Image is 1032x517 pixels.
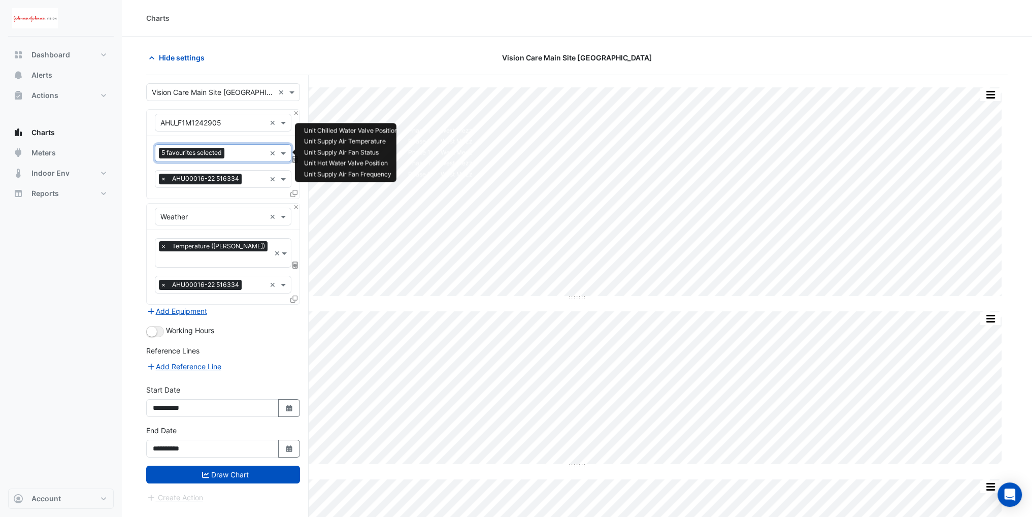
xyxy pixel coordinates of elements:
button: Add Equipment [146,305,208,317]
div: Charts [146,13,170,23]
td: Unit Supply Air Temperature [299,136,403,147]
button: Hide settings [146,49,211,67]
span: Reports [31,188,59,199]
app-icon: Actions [13,90,23,101]
td: Phase 1 [403,147,436,158]
label: Reference Lines [146,345,199,356]
span: 5 favourites selected [159,148,224,158]
fa-icon: Select Date [285,444,294,453]
button: Indoor Env [8,163,114,183]
span: × [159,241,168,251]
td: Phase 1 [403,158,436,169]
label: End Date [146,425,177,436]
span: Clear [270,211,278,222]
button: Charts [8,122,114,143]
span: Clear [274,248,281,258]
app-icon: Meters [13,148,23,158]
span: Vision Care Main Site [GEOGRAPHIC_DATA] [502,52,652,63]
span: Alerts [31,70,52,80]
button: More Options [980,480,1001,493]
button: Add Reference Line [146,361,222,372]
button: More Options [980,312,1001,325]
td: Unit Supply Air Fan Status [299,147,403,158]
td: Unit Hot Water Valve Position [299,158,403,169]
span: Temperature (Celcius) [170,241,268,251]
span: Choose Function [291,261,300,269]
span: × [159,174,168,184]
span: Clone Favourites and Tasks from this Equipment to other Equipment [290,189,297,198]
td: Unit Chilled Water Valve Position [299,125,403,136]
app-icon: Indoor Env [13,168,23,178]
button: More Options [980,88,1001,101]
span: Clear [270,279,278,290]
app-icon: Charts [13,127,23,138]
button: Actions [8,85,114,106]
app-icon: Dashboard [13,50,23,60]
button: Account [8,489,114,509]
span: Clear [270,174,278,184]
label: Start Date [146,384,180,395]
span: Hide settings [159,52,205,63]
td: West Mezz [436,147,478,158]
span: Account [31,494,61,504]
span: Meters [31,148,56,158]
button: Close [293,110,299,116]
div: Open Intercom Messenger [997,482,1022,507]
td: Unit Supply Air Fan Frequency [299,169,403,180]
td: West Mezz [436,158,478,169]
span: Clear [278,87,287,98]
span: AHU00016-22 516334 [170,280,242,290]
span: Charts [31,127,55,138]
button: Dashboard [8,45,114,65]
td: Phase 1 [403,169,436,180]
span: Indoor Env [31,168,70,178]
img: Company Logo [12,8,58,28]
span: Working Hours [166,326,214,335]
span: × [159,280,168,290]
td: West Mezz [436,125,478,136]
span: Dashboard [31,50,70,60]
span: AHU00016-22 516334 [170,174,242,184]
fa-icon: Select Date [285,404,294,412]
button: Close [293,204,299,210]
app-escalated-ticket-create-button: Please draw the charts first [146,493,204,501]
span: Clear [270,117,278,128]
app-icon: Alerts [13,70,23,80]
button: Draw Chart [146,466,300,483]
button: Meters [8,143,114,163]
span: Choose Function [291,155,300,164]
td: West Mezz [436,136,478,147]
span: Clear [270,148,278,158]
span: Clone Favourites and Tasks from this Equipment to other Equipment [290,295,297,303]
span: Actions [31,90,58,101]
button: Alerts [8,65,114,85]
td: Phase 1 [403,125,436,136]
td: Phase 1 [403,136,436,147]
button: Reports [8,183,114,204]
td: West Mezz [436,169,478,180]
app-icon: Reports [13,188,23,199]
